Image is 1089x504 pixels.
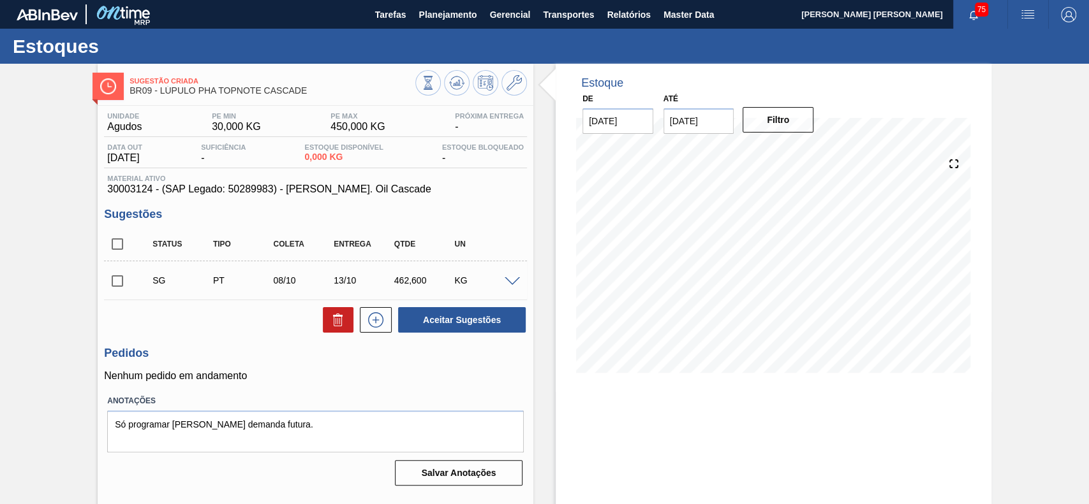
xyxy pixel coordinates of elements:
div: Coleta [270,240,336,248]
p: Nenhum pedido em andamento [104,370,527,382]
h3: Pedidos [104,347,527,360]
span: 450,000 KG [330,121,385,133]
div: UN [451,240,517,248]
span: PE MIN [212,112,261,120]
button: Ir ao Master Data / Geral [501,70,527,96]
img: userActions [1020,7,1035,22]
div: KG [451,275,517,285]
label: Anotações [107,392,524,410]
button: Notificações [953,6,994,24]
div: Tipo [210,240,276,248]
div: - [198,143,249,164]
span: 0,000 KG [304,152,383,162]
h3: Sugestões [104,208,527,221]
div: Sugestão Criada [149,275,216,285]
div: Nova sugestão [353,307,392,333]
input: dd/mm/yyyy [663,108,734,134]
span: Planejamento [419,7,477,22]
div: 13/10/2025 [330,275,397,285]
span: Estoque Bloqueado [442,143,524,151]
button: Filtro [743,107,813,133]
span: Suficiência [201,143,246,151]
button: Atualizar Gráfico [444,70,470,96]
div: - [452,112,527,133]
span: Tarefas [375,7,406,22]
button: Programar Estoque [473,70,498,96]
span: Sugestão Criada [130,77,415,85]
input: dd/mm/yyyy [582,108,653,134]
span: Transportes [543,7,594,22]
button: Salvar Anotações [395,460,522,486]
span: Data out [107,143,142,151]
span: Gerencial [490,7,531,22]
span: [DATE] [107,152,142,164]
div: Entrega [330,240,397,248]
div: - [439,143,527,164]
img: TNhmsLtSVTkK8tSr43FrP2fwEKptu5GPRR3wAAAABJRU5ErkJggg== [17,9,78,20]
span: BR09 - LÚPULO PHA TOPNOTE CASCADE [130,86,415,96]
div: 08/10/2025 [270,275,336,285]
span: Master Data [663,7,714,22]
span: 75 [975,3,988,17]
label: Até [663,94,678,103]
label: De [582,94,593,103]
button: Aceitar Sugestões [398,307,526,333]
span: Unidade [107,112,142,120]
div: Qtde [391,240,457,248]
div: 462,600 [391,275,457,285]
button: Visão Geral dos Estoques [415,70,441,96]
div: Aceitar Sugestões [392,306,527,334]
span: 30,000 KG [212,121,261,133]
span: PE MAX [330,112,385,120]
span: Agudos [107,121,142,133]
div: Estoque [581,76,623,90]
span: 30003124 - (SAP Legado: 50289983) - [PERSON_NAME]. Oil Cascade [107,184,524,195]
div: Excluir Sugestões [316,307,353,333]
img: Ícone [100,78,116,94]
img: Logout [1061,7,1076,22]
span: Material ativo [107,175,524,182]
div: Status [149,240,216,248]
span: Relatórios [607,7,650,22]
h1: Estoques [13,39,239,54]
textarea: Só programar [PERSON_NAME] demanda futura. [107,410,524,452]
span: Estoque Disponível [304,143,383,151]
span: Próxima Entrega [455,112,524,120]
div: Pedido de Transferência [210,275,276,285]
